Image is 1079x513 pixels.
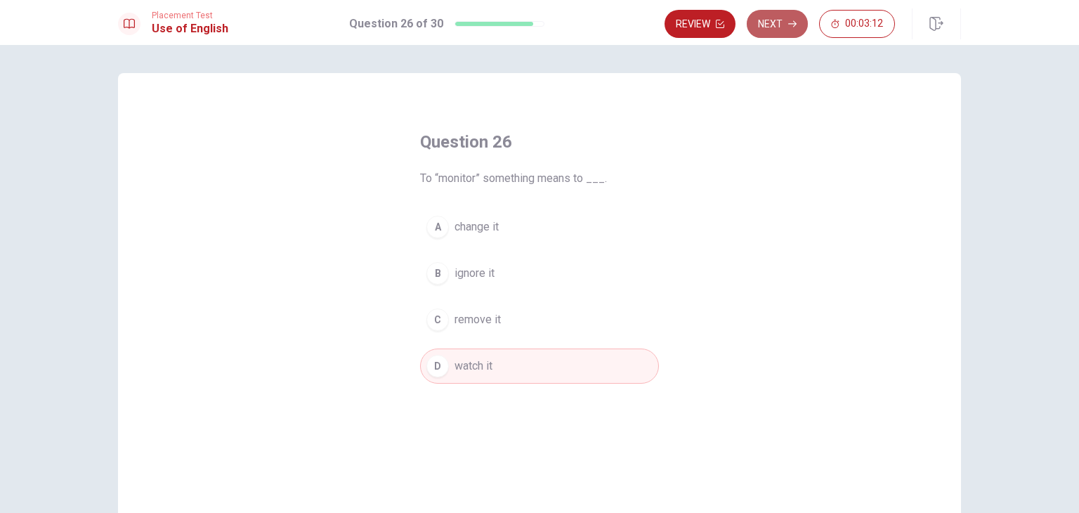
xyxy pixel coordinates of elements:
div: A [426,216,449,238]
span: 00:03:12 [845,18,883,30]
h4: Question 26 [420,131,659,153]
h1: Use of English [152,20,228,37]
div: D [426,355,449,377]
button: Cremove it [420,302,659,337]
div: C [426,309,449,331]
span: ignore it [455,265,495,282]
div: B [426,262,449,285]
button: Bignore it [420,256,659,291]
button: Review [665,10,735,38]
span: To “monitor” something means to ___. [420,170,659,187]
span: remove it [455,311,501,328]
span: Placement Test [152,11,228,20]
button: 00:03:12 [819,10,895,38]
button: Achange it [420,209,659,245]
span: change it [455,219,499,235]
span: watch it [455,358,492,375]
button: Dwatch it [420,349,659,384]
h1: Question 26 of 30 [349,15,443,32]
button: Next [747,10,808,38]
